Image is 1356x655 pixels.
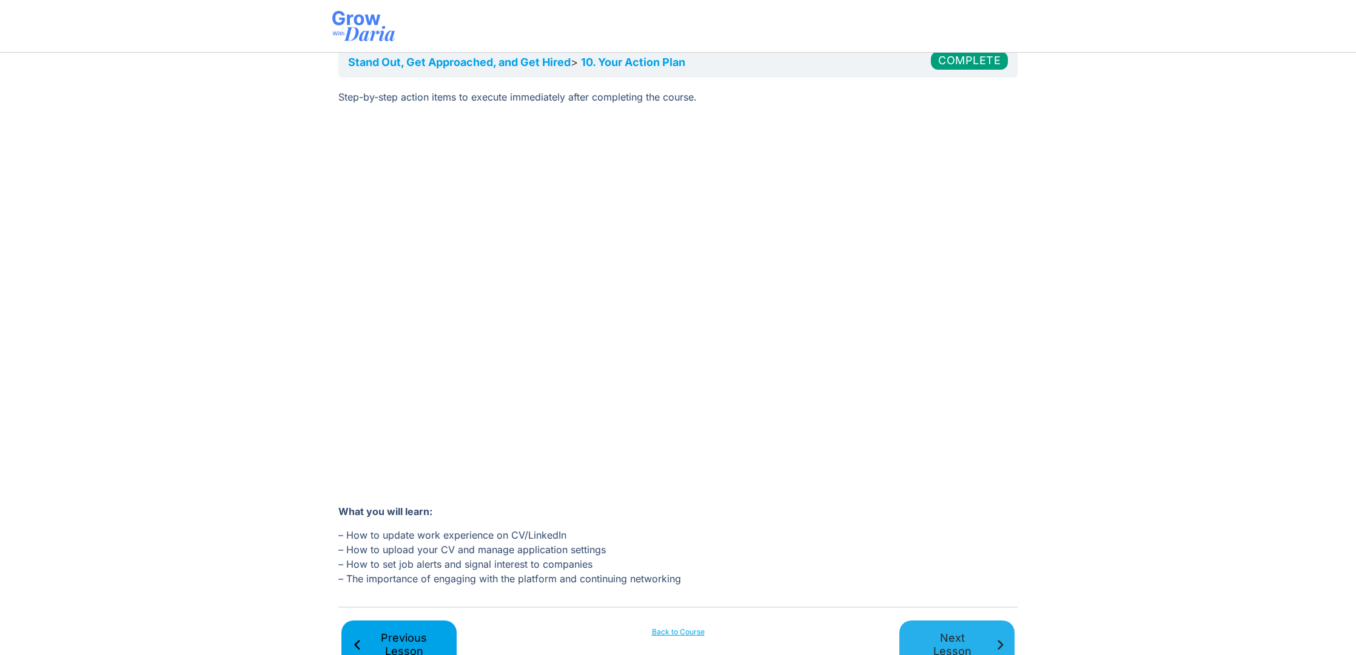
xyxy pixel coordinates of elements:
[338,505,432,517] strong: What you will learn:
[348,56,571,68] a: Stand Out, Get Approached, and Get Hired​
[620,627,736,637] a: Back to Course
[931,52,1008,70] div: Complete
[338,90,1018,104] p: Step-by-step action items to execute immediately after completing the course.
[338,47,1018,78] nav: Breadcrumbs
[338,528,1018,586] p: – How to update work experience on CV/LinkedIn – How to upload your CV and manage application set...
[581,56,685,68] a: 10. Your Action Plan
